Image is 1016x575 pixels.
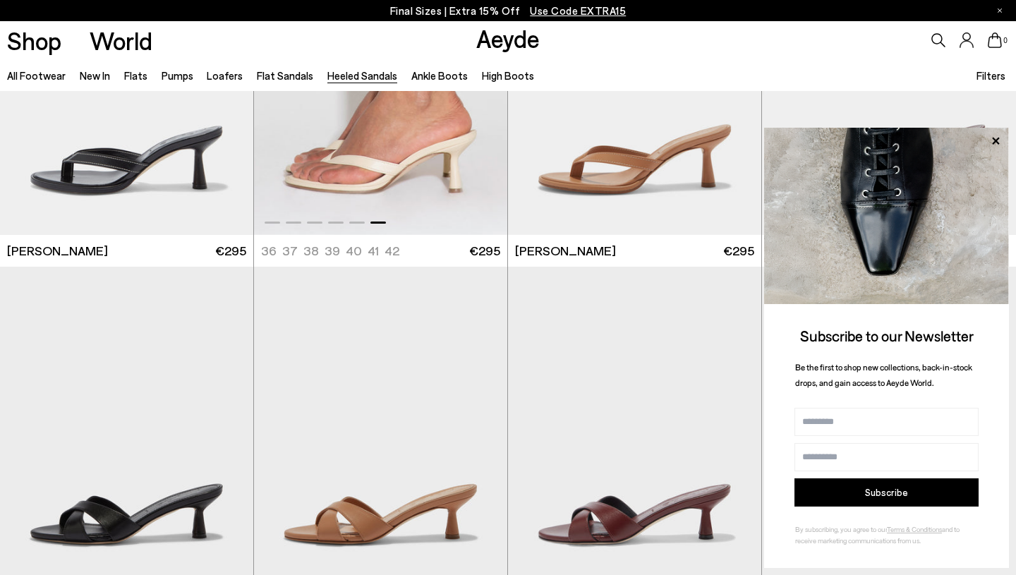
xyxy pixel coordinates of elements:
span: Navigate to /collections/ss25-final-sizes [530,4,626,17]
span: [PERSON_NAME] [7,242,108,260]
a: All Footwear [7,69,66,82]
a: Heeled Sandals [327,69,397,82]
span: €295 [215,242,246,260]
a: Loafers [207,69,243,82]
p: Final Sizes | Extra 15% Off [390,2,627,20]
a: High Boots [482,69,534,82]
ul: variant [261,242,395,260]
img: ca3f721fb6ff708a270709c41d776025.jpg [764,128,1009,304]
a: 0 [988,32,1002,48]
a: Flat Sandals [257,69,313,82]
span: By subscribing, you agree to our [795,525,887,533]
span: €295 [723,242,754,260]
a: Shop [7,28,61,53]
span: Subscribe to our Newsletter [800,327,974,344]
a: Aeyde [476,23,540,53]
a: Ankle Boots [411,69,468,82]
span: Filters [976,69,1005,82]
button: Subscribe [794,478,979,507]
span: €295 [469,242,500,260]
a: Terms & Conditions [887,525,942,533]
a: Pumps [162,69,193,82]
span: 0 [1002,37,1009,44]
a: 36 37 38 39 40 41 42 €295 [254,235,507,267]
a: World [90,28,152,53]
span: [PERSON_NAME] [515,242,616,260]
a: New In [80,69,110,82]
a: [PERSON_NAME] €295 [762,235,1016,267]
a: Flats [124,69,147,82]
span: Be the first to shop new collections, back-in-stock drops, and gain access to Aeyde World. [795,362,972,388]
a: [PERSON_NAME] €295 [508,235,761,267]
